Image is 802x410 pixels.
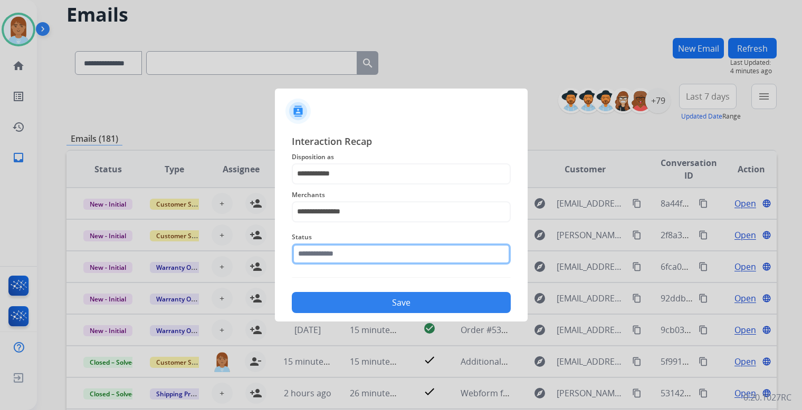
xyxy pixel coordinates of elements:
[292,277,511,278] img: contact-recap-line.svg
[292,292,511,313] button: Save
[285,99,311,124] img: contactIcon
[292,151,511,163] span: Disposition as
[292,134,511,151] span: Interaction Recap
[292,189,511,201] span: Merchants
[743,391,791,404] p: 0.20.1027RC
[292,231,511,243] span: Status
